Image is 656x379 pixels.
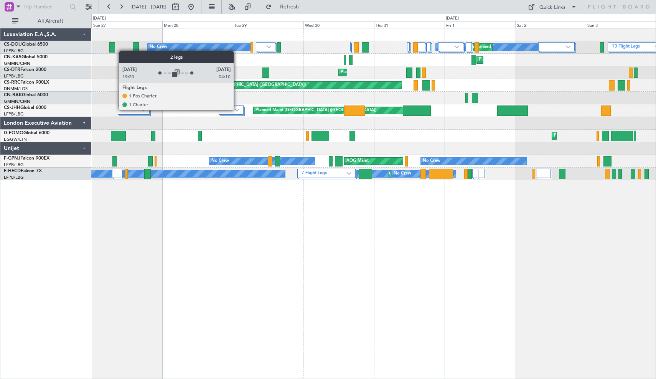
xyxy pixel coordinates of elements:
a: CS-JHHGlobal 6000 [4,105,46,110]
span: CS-DTR [4,68,20,72]
div: Planned Maint [GEOGRAPHIC_DATA] ([GEOGRAPHIC_DATA]) [185,79,306,91]
div: [DATE] [446,15,459,22]
button: All Aircraft [8,15,83,27]
span: CS-JHH [4,105,20,110]
div: Tue 29 [233,21,303,28]
div: Wed 30 [303,21,374,28]
a: CN-KASGlobal 5000 [4,55,48,59]
div: Planned Maint Olbia (Costa Smeralda) [479,54,553,66]
div: No Crew [423,155,440,167]
a: LFPB/LBG [4,111,24,117]
a: GMMN/CMN [4,61,30,66]
div: AOG Maint [346,155,369,167]
span: CS-RRC [4,80,20,85]
a: CS-RRCFalcon 900LX [4,80,49,85]
span: CN-RAK [4,93,22,97]
span: CN-KAS [4,55,21,59]
div: No Crew [394,168,411,180]
a: LFPB/LBG [4,73,24,79]
a: LFPB/LBG [4,175,24,180]
button: Quick Links [524,1,581,13]
span: G-FOMO [4,131,23,135]
label: 13 Flight Legs [612,44,655,50]
a: DNMM/LOS [4,86,28,92]
img: arrow-gray.svg [455,45,459,48]
div: Thu 31 [374,21,445,28]
a: LFPB/LBG [4,162,24,168]
a: CS-DOUGlobal 6500 [4,42,48,47]
img: arrow-gray.svg [235,109,239,112]
a: CN-RAKGlobal 6000 [4,93,48,97]
img: arrow-gray.svg [141,109,145,112]
button: Refresh [262,1,308,13]
div: Planned Maint [GEOGRAPHIC_DATA] ([GEOGRAPHIC_DATA]) [255,105,376,116]
div: No Crew [150,41,167,53]
div: Fri 1 [445,21,515,28]
div: Mon 28 [162,21,233,28]
a: F-GPNJFalcon 900EX [4,156,49,161]
img: arrow-gray.svg [566,45,570,48]
span: F-GPNJ [4,156,20,161]
div: Planned Maint [GEOGRAPHIC_DATA] [554,130,627,142]
a: CS-DTRFalcon 2000 [4,68,46,72]
img: arrow-gray.svg [267,45,271,48]
div: No Crew [438,41,455,53]
div: Quick Links [539,4,565,12]
a: GMMN/CMN [4,99,30,104]
input: Trip Number [23,1,68,13]
img: arrow-gray.svg [347,172,351,175]
span: [DATE] - [DATE] [130,3,166,10]
a: LFPB/LBG [4,48,24,54]
span: All Aircraft [20,18,81,24]
div: Sat 2 [515,21,586,28]
div: No Crew [211,155,229,167]
span: Refresh [274,4,306,10]
div: Planned Maint Nice ([GEOGRAPHIC_DATA]) [341,67,426,78]
label: 7 Flight Legs [302,170,347,177]
div: [DATE] [93,15,106,22]
span: F-HECD [4,169,21,173]
a: F-HECDFalcon 7X [4,169,42,173]
div: Sun 27 [92,21,162,28]
span: CS-DOU [4,42,22,47]
a: EGGW/LTN [4,137,27,142]
a: G-FOMOGlobal 6000 [4,131,49,135]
